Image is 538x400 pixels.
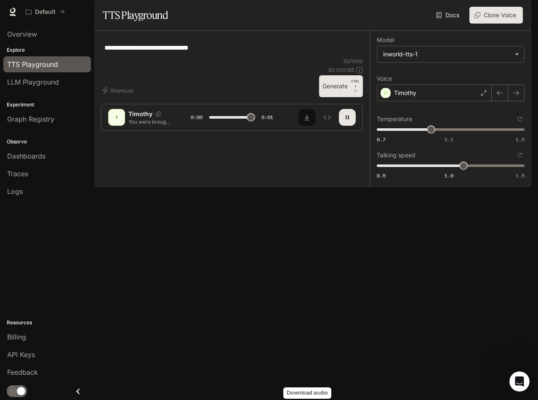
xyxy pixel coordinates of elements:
[22,3,69,20] button: All workspaces
[377,37,394,43] p: Model
[283,387,331,399] div: Download audio
[328,66,354,74] p: $ 0.000165
[191,113,202,122] span: 0:00
[103,7,168,24] h1: TTS Playground
[377,152,415,158] p: Talking speed
[377,172,386,179] span: 0.5
[516,172,525,179] span: 1.5
[110,111,123,124] div: T
[515,151,525,160] button: Reset to default
[445,172,453,179] span: 1.0
[351,79,360,89] p: CTRL +
[35,8,56,16] p: Default
[434,7,463,24] a: Docs
[516,136,525,143] span: 1.5
[101,84,137,97] button: Shortcuts
[152,111,164,117] button: Copy Voice ID
[377,46,524,62] div: inworld-tts-1
[445,136,453,143] span: 1.1
[509,371,530,392] iframe: Intercom live chat
[319,109,336,126] button: Inspect
[515,114,525,124] button: Reset to default
[377,136,386,143] span: 0.7
[128,110,152,118] p: Timothy
[469,7,523,24] button: Clone Voice
[298,109,315,126] button: Download audio
[383,50,511,58] div: inworld-tts-1
[261,113,273,122] span: 0:01
[319,75,363,97] button: GenerateCTRL +⏎
[377,116,412,122] p: Temperature
[128,118,170,125] p: You were brought up by your aunt.
[351,79,360,94] p: ⏎
[343,58,363,65] p: 33 / 1000
[377,76,392,82] p: Voice
[394,89,416,97] p: Timothy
